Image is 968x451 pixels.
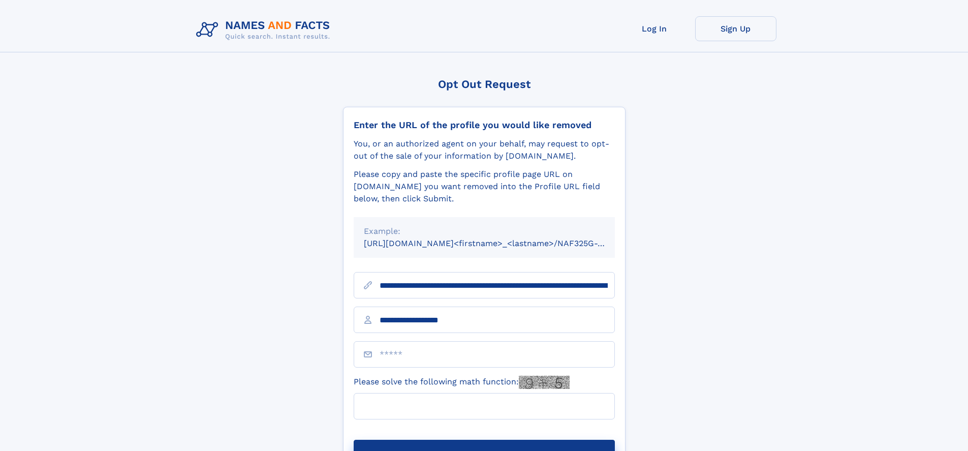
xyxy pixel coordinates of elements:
[364,225,605,237] div: Example:
[354,138,615,162] div: You, or an authorized agent on your behalf, may request to opt-out of the sale of your informatio...
[695,16,776,41] a: Sign Up
[614,16,695,41] a: Log In
[354,376,570,389] label: Please solve the following math function:
[364,238,634,248] small: [URL][DOMAIN_NAME]<firstname>_<lastname>/NAF325G-xxxxxxxx
[192,16,338,44] img: Logo Names and Facts
[354,119,615,131] div: Enter the URL of the profile you would like removed
[354,168,615,205] div: Please copy and paste the specific profile page URL on [DOMAIN_NAME] you want removed into the Pr...
[343,78,626,91] div: Opt Out Request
